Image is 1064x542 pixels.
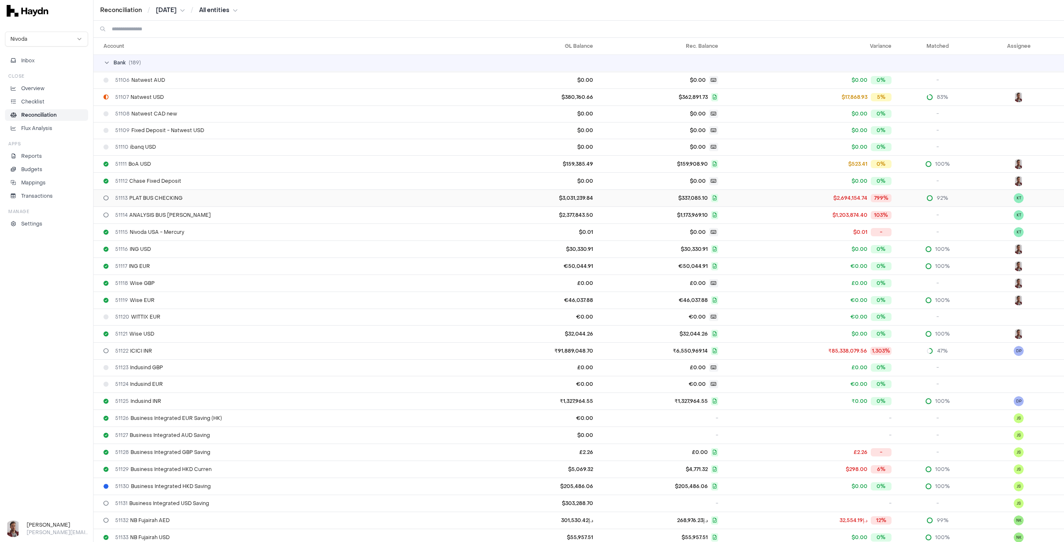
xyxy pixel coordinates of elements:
[115,381,128,387] span: 51124
[469,359,597,376] td: £0.00
[1014,227,1024,237] span: KT
[8,208,29,215] h3: Manage
[871,76,892,84] div: 0%
[115,534,128,541] span: 51133
[936,364,939,371] span: -
[5,96,88,108] a: Checklist
[156,6,185,15] button: [DATE]
[1014,515,1024,525] span: NK
[129,59,141,66] span: ( 189 )
[716,432,718,439] span: -
[677,517,708,524] span: د.إ268,976.23
[115,381,163,387] span: Indusind EUR
[871,448,892,456] div: -
[871,194,892,202] div: 799%
[871,245,892,253] div: 0%
[675,483,708,490] span: $205,486.06
[936,500,939,507] span: -
[115,534,170,541] span: NB Fujairah USD
[840,517,867,524] span: د.إ32,554.19
[935,398,950,405] span: 100%
[936,110,939,117] span: -
[690,77,706,83] span: $0.00
[469,342,597,359] td: ₹91,889,048.70
[469,461,597,478] td: $5,069.32
[100,6,142,15] a: Reconciliation
[936,127,939,134] span: -
[871,177,892,185] div: 0%
[469,258,597,275] td: €50,044.91
[469,478,597,495] td: $205,486.06
[677,161,708,167] span: $159,908.90
[199,6,229,15] span: All entities
[115,127,204,134] span: Fixed Deposit - Natwest USD
[852,144,867,150] span: $0.00
[115,483,129,490] span: 51130
[596,38,722,54] th: Rec. Balance
[871,533,892,542] div: 0%
[690,144,706,150] span: $0.00
[469,105,597,122] td: $0.00
[848,161,867,167] span: $523.41
[469,376,597,392] td: €0.00
[716,415,718,422] span: -
[895,38,980,54] th: Matched
[871,110,892,118] div: 0%
[852,331,867,337] span: $0.00
[115,144,156,150] span: ibanq USD
[469,392,597,410] td: ₹1,327,964.55
[115,161,127,167] span: 51111
[1014,329,1024,339] button: JP Smit
[1014,295,1024,305] button: JP Smit
[115,517,128,524] span: 51132
[936,415,939,422] span: -
[21,152,42,160] p: Reports
[469,223,597,240] td: $0.01
[936,195,949,201] span: 92%
[1014,176,1024,186] img: JP Smit
[935,246,950,253] span: 100%
[871,465,892,473] div: 6%
[1014,413,1024,423] button: JS
[673,348,708,354] span: ₹6,550,969.14
[852,483,867,490] span: $0.00
[21,98,44,105] p: Checklist
[842,94,867,101] span: $17,868.93
[1014,396,1024,406] button: DP
[1014,430,1024,440] button: JS
[21,111,57,119] p: Reconciliation
[94,38,469,54] th: Account
[115,246,151,253] span: ING USD
[677,212,708,218] span: $1,173,969.10
[689,314,706,320] span: €0.00
[871,482,892,490] div: 0%
[852,246,867,253] span: $0.00
[115,144,128,150] span: 51110
[5,109,88,121] a: Reconciliation
[1014,481,1024,491] button: JS
[1014,92,1024,102] img: JP Smit
[1014,244,1024,254] button: JP Smit
[722,38,894,54] th: Variance
[686,466,708,473] span: $4,771.32
[689,381,706,387] span: €0.00
[680,331,708,337] span: $32,044.26
[679,297,708,304] span: €46,037.88
[1014,210,1024,220] button: KT
[115,110,130,117] span: 51108
[21,192,53,200] p: Transactions
[115,127,130,134] span: 51109
[7,5,48,17] img: svg+xml,%3c
[871,296,892,304] div: 0%
[936,449,939,456] span: -
[115,398,161,405] span: Indusind INR
[469,172,597,189] td: $0.00
[889,432,892,439] span: -
[469,427,597,444] td: $0.00
[980,38,1064,54] th: Assignee
[690,280,706,287] span: £0.00
[716,500,718,507] span: -
[852,364,867,371] span: £0.00
[1014,261,1024,271] img: JP Smit
[1014,346,1024,356] span: DP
